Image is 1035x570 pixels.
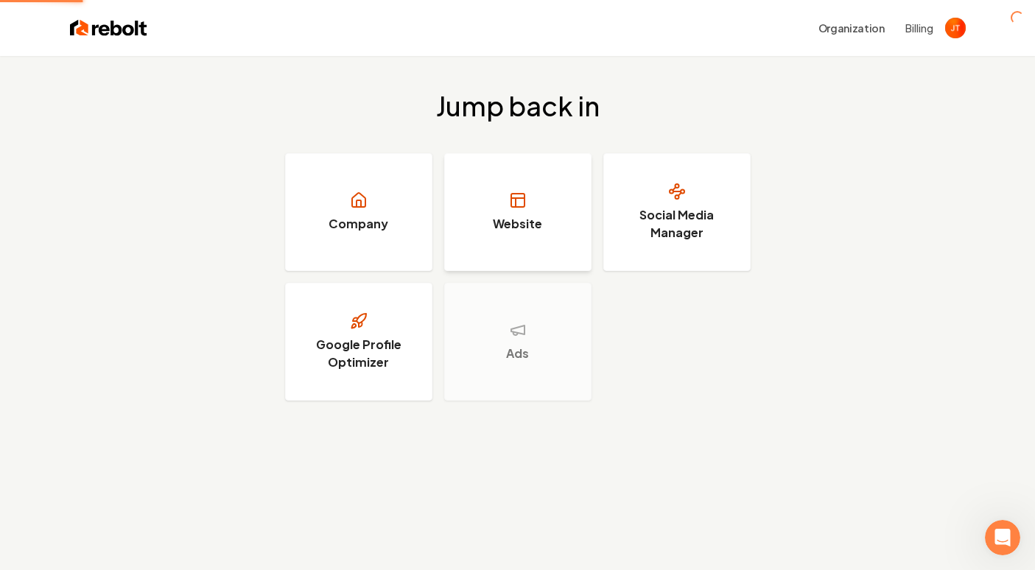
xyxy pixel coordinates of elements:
h3: Company [329,215,388,233]
button: Billing [905,21,933,35]
h3: Ads [506,345,529,362]
iframe: Intercom live chat [985,520,1020,555]
button: Organization [810,15,894,41]
img: Jemon Thomas [945,18,966,38]
a: Google Profile Optimizer [285,283,432,401]
h3: Website [493,215,542,233]
a: Website [444,153,592,271]
h2: Jump back in [436,91,600,121]
img: Rebolt Logo [70,18,147,38]
button: Open user button [945,18,966,38]
h3: Google Profile Optimizer [304,336,414,371]
a: Social Media Manager [603,153,751,271]
a: Company [285,153,432,271]
h3: Social Media Manager [622,206,732,242]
